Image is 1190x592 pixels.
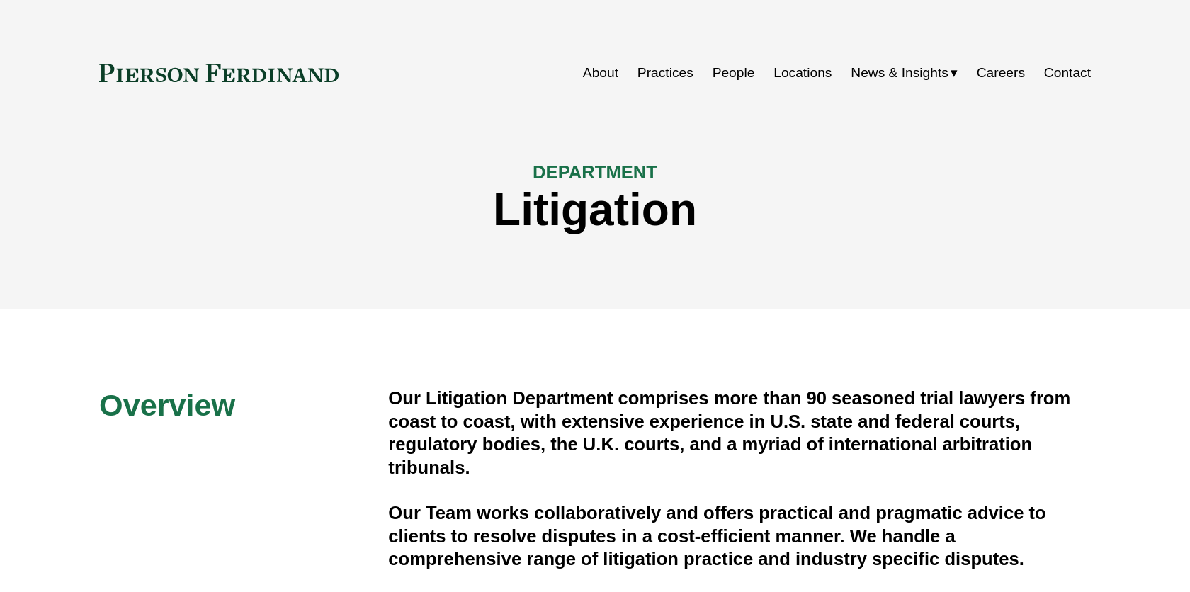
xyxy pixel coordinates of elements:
a: Practices [637,59,693,86]
h1: Litigation [99,184,1091,236]
a: Locations [773,59,832,86]
h4: Our Team works collaboratively and offers practical and pragmatic advice to clients to resolve di... [388,501,1091,570]
a: People [713,59,755,86]
a: folder dropdown [851,59,958,86]
a: Careers [977,59,1025,86]
span: Overview [99,388,235,422]
span: News & Insights [851,61,948,86]
h4: Our Litigation Department comprises more than 90 seasoned trial lawyers from coast to coast, with... [388,387,1091,479]
a: About [583,59,618,86]
a: Contact [1044,59,1091,86]
span: DEPARTMENT [533,162,657,182]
